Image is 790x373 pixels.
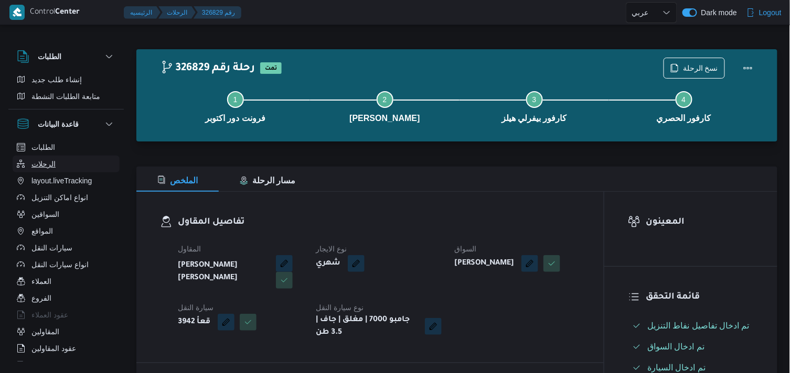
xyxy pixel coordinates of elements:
h3: تفاصيل المقاول [178,215,580,229]
iframe: chat widget [10,331,44,363]
span: عقود المقاولين [31,342,76,355]
span: فرونت دور اكتوبر [205,112,265,125]
span: السواقين [31,208,59,221]
span: نوع سيارة النقل [316,303,364,312]
button: layout.liveTracking [13,172,120,189]
span: سيارات النقل [31,242,72,254]
button: انواع سيارات النقل [13,256,120,273]
span: الفروع [31,292,51,304]
button: المواقع [13,223,120,239]
span: المواقع [31,225,53,237]
button: الفروع [13,290,120,306]
h2: 326829 رحلة رقم [161,62,255,76]
div: الطلبات [8,71,124,109]
span: Dark mode [697,8,737,17]
b: جامبو 7000 | مغلق | جاف | 3.5 طن [316,314,417,339]
button: تم ادخال السواق [628,338,754,355]
span: Logout [759,6,782,19]
button: تم ادخال تفاصيل نفاط التنزيل [628,317,754,334]
span: 3 [532,95,537,104]
span: تمت [260,62,282,74]
button: عقود المقاولين [13,340,120,357]
span: كارفور الحصري [656,112,711,125]
b: شهري [316,257,340,270]
button: الطلبات [13,139,120,156]
span: 1 [233,95,238,104]
span: 2 [383,95,387,104]
span: الطلبات [31,141,55,153]
button: إنشاء طلب جديد [13,71,120,88]
span: انواع سيارات النقل [31,258,89,271]
button: الرحلات [158,6,196,19]
div: قاعدة البيانات [8,139,124,366]
span: الرحلات [31,158,56,170]
b: قعأ 3942 [178,316,210,328]
span: المقاول [178,245,201,253]
h3: الطلبات [38,50,61,63]
button: الرحلات [13,156,120,172]
span: اجهزة التليفون [31,359,75,371]
span: نوع الايجار [316,245,347,253]
h3: المعينون [646,215,754,229]
button: كارفور بيفرلي هيلز [460,79,609,133]
span: تم ادخال تفاصيل نفاط التنزيل [647,321,750,330]
span: كارفور بيفرلي هيلز [501,112,567,125]
span: العملاء [31,275,51,288]
button: فرونت دور اكتوبر [161,79,310,133]
span: سيارة النقل [178,303,213,312]
span: متابعة الطلبات النشطة [31,90,100,103]
h3: قاعدة البيانات [38,118,79,130]
span: تم ادخال السواق [647,342,704,351]
button: السواقين [13,206,120,223]
span: تم ادخال السيارة [647,363,706,372]
span: layout.liveTracking [31,174,92,187]
b: Center [55,8,80,17]
h3: قائمة التحقق [646,290,754,304]
button: 326829 رقم [194,6,241,19]
span: الملخص [157,176,198,185]
b: [PERSON_NAME] [454,257,514,270]
b: [PERSON_NAME] [PERSON_NAME] [178,259,269,284]
img: X8yXhbKr1z7QwAAAABJRU5ErkJggg== [9,5,25,20]
span: مسار الرحلة [240,176,295,185]
span: تم ادخال السواق [647,341,704,353]
span: المقاولين [31,325,59,338]
span: عقود العملاء [31,309,68,321]
span: السواق [454,245,476,253]
button: متابعة الطلبات النشطة [13,88,120,105]
button: Logout [742,2,786,23]
button: سيارات النقل [13,239,120,256]
b: تمت [265,65,277,72]
span: [PERSON_NAME] [349,112,420,125]
button: قاعدة البيانات [17,118,115,130]
span: تم ادخال تفاصيل نفاط التنزيل [647,320,750,332]
button: الطلبات [17,50,115,63]
span: إنشاء طلب جديد [31,73,82,86]
button: الرئيسيه [124,6,161,19]
button: المقاولين [13,323,120,340]
span: نسخ الرحلة [683,62,718,74]
span: 4 [682,95,686,104]
button: نسخ الرحلة [664,58,725,79]
button: [PERSON_NAME] [310,79,460,133]
button: Actions [738,58,759,79]
button: انواع اماكن التنزيل [13,189,120,206]
button: العملاء [13,273,120,290]
button: كارفور الحصري [609,79,759,133]
button: عقود العملاء [13,306,120,323]
span: انواع اماكن التنزيل [31,191,88,204]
